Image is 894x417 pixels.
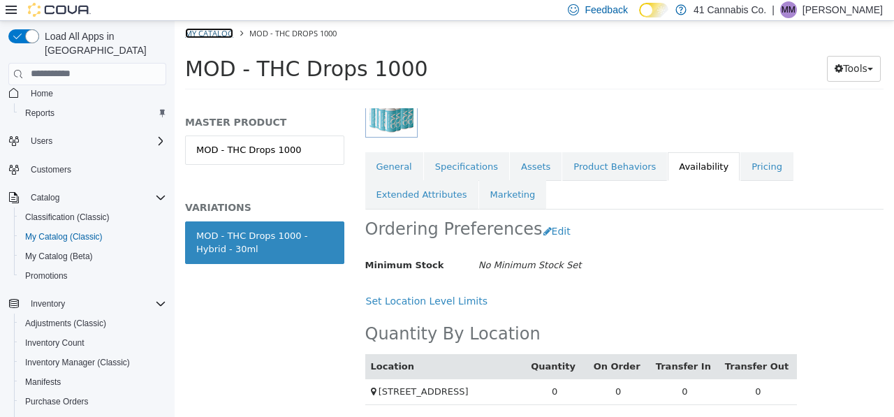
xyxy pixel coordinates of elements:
a: Purchase Orders [20,393,94,410]
a: Extended Attributes [191,159,304,189]
h5: MASTER PRODUCT [10,95,170,108]
td: 0 [545,358,622,384]
a: Adjustments (Classic) [20,315,112,332]
span: Inventory Manager (Classic) [25,357,130,368]
button: Users [3,131,172,151]
p: [PERSON_NAME] [803,1,883,18]
span: Home [31,88,53,99]
span: Promotions [25,270,68,281]
button: Inventory [3,294,172,314]
span: Feedback [585,3,627,17]
a: Manifests [20,374,66,390]
span: Catalog [25,189,166,206]
a: Reports [20,105,60,122]
span: Home [25,85,166,102]
span: Promotions [20,268,166,284]
p: | [772,1,775,18]
span: Minimum Stock [191,239,270,249]
span: Inventory Count [25,337,85,349]
a: Marketing [305,159,372,189]
button: Reports [14,103,172,123]
span: My Catalog (Classic) [25,231,103,242]
button: Inventory Manager (Classic) [14,353,172,372]
span: Manifests [20,374,166,390]
a: My Catalog (Classic) [20,228,108,245]
span: Classification (Classic) [25,212,110,223]
span: Inventory Count [20,335,166,351]
span: Inventory [31,298,65,309]
span: Catalog [31,192,59,203]
a: Promotions [20,268,73,284]
span: Customers [31,164,71,175]
a: Specifications [249,131,335,161]
img: Cova [28,3,91,17]
button: Home [3,83,172,103]
button: Set Location Level Limits [191,268,321,293]
button: Adjustments (Classic) [14,314,172,333]
a: Home [25,85,59,102]
button: Classification (Classic) [14,207,172,227]
a: Inventory Manager (Classic) [20,354,135,371]
a: Pricing [566,131,619,161]
button: Promotions [14,266,172,286]
input: Dark Mode [639,3,668,17]
a: Availability [493,131,565,161]
span: Adjustments (Classic) [25,318,106,329]
button: Location [196,339,242,353]
button: Inventory [25,295,71,312]
a: MOD - THC Drops 1000 [10,115,170,144]
span: Load All Apps in [GEOGRAPHIC_DATA] [39,29,166,57]
button: Purchase Orders [14,392,172,411]
h5: VARIATIONS [10,180,170,193]
a: My Catalog (Beta) [20,248,98,265]
a: Customers [25,161,77,178]
a: Product Behaviors [388,131,492,161]
a: Inventory Count [20,335,90,351]
h2: Ordering Preferences [191,198,368,219]
button: My Catalog (Classic) [14,227,172,247]
button: Tools [652,35,706,61]
span: Purchase Orders [20,393,166,410]
button: Manifests [14,372,172,392]
span: MOD - THC Drops 1000 [75,7,162,17]
span: Inventory Manager (Classic) [20,354,166,371]
button: Inventory Count [14,333,172,353]
span: Inventory [25,295,166,312]
a: General [191,131,249,161]
span: Purchase Orders [25,396,89,407]
span: Manifests [25,376,61,388]
a: On Order [419,340,469,351]
a: Classification (Classic) [20,209,115,226]
span: [STREET_ADDRESS] [204,365,294,376]
button: Catalog [25,189,65,206]
span: Classification (Classic) [20,209,166,226]
a: Quantity [356,340,404,351]
span: MM [782,1,796,18]
span: My Catalog (Classic) [20,228,166,245]
button: My Catalog (Beta) [14,247,172,266]
span: Reports [20,105,166,122]
span: MOD - THC Drops 1000 [10,36,254,60]
h2: Quantity By Location [191,302,366,324]
span: Adjustments (Classic) [20,315,166,332]
a: Transfer Out [550,340,617,351]
div: MOD - THC Drops 1000 - Hybrid - 30ml [22,208,159,235]
span: Users [31,136,52,147]
p: 41 Cannabis Co. [694,1,766,18]
span: My Catalog (Beta) [25,251,93,262]
button: Catalog [3,188,172,207]
i: No Minimum Stock Set [304,239,407,249]
span: Dark Mode [639,17,640,18]
span: Reports [25,108,54,119]
button: Customers [3,159,172,180]
a: Assets [335,131,387,161]
button: Users [25,133,58,149]
span: My Catalog (Beta) [20,248,166,265]
td: 0 [476,358,545,384]
button: Edit [368,198,404,224]
div: Matt Morrisey [780,1,797,18]
span: Customers [25,161,166,178]
td: 0 [349,358,412,384]
a: Transfer In [481,340,539,351]
span: Users [25,133,166,149]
